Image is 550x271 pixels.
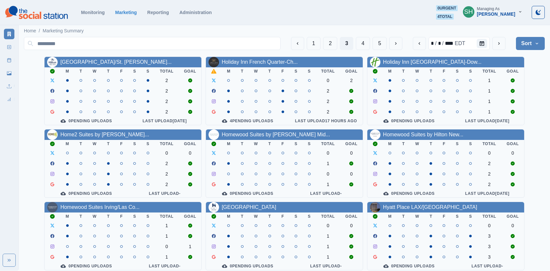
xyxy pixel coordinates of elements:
[295,118,357,124] div: Last Upload 17 hours ago
[410,212,424,220] th: W
[160,254,174,260] div: 1
[155,140,179,148] th: Total
[464,67,477,75] th: S
[179,212,201,220] th: Goal
[74,67,87,75] th: T
[60,140,74,148] th: M
[302,140,316,148] th: S
[454,40,466,47] div: time zone
[249,212,263,220] th: W
[477,212,502,220] th: Total
[430,40,434,47] div: month
[209,57,219,67] img: 417587648302327
[236,212,249,220] th: T
[321,244,335,249] div: 1
[222,204,276,210] a: [GEOGRAPHIC_DATA]
[410,140,424,148] th: W
[321,182,335,187] div: 1
[289,212,303,220] th: S
[4,29,14,39] a: Marketing Summary
[483,88,496,93] div: 1
[516,37,545,50] button: Sort
[370,129,380,140] img: 1123959837713348
[383,67,397,75] th: M
[321,88,335,93] div: 2
[373,118,446,124] div: 0 Pending Uploads
[456,263,519,269] div: Last Upload -
[133,263,196,269] div: Last Upload -
[477,11,515,17] div: [PERSON_NAME]
[397,212,410,220] th: T
[160,244,174,249] div: 0
[115,212,128,220] th: F
[50,191,123,196] div: 0 Pending Uploads
[43,27,83,34] a: Marketing Summary
[321,161,335,166] div: 1
[102,140,115,148] th: T
[47,129,58,140] img: 140164099185853
[483,78,496,83] div: 1
[507,223,519,228] div: 0
[276,140,289,148] th: F
[222,212,236,220] th: M
[133,191,196,196] div: Last Upload -
[160,233,174,239] div: 1
[160,109,174,114] div: 2
[147,10,169,15] a: Reporting
[141,140,155,148] th: S
[24,27,36,34] a: Home
[389,37,402,50] button: Next Media
[340,140,363,148] th: Goal
[464,4,473,20] div: Sara Haas
[477,39,487,48] button: Calendar
[211,118,284,124] div: 4 Pending Uploads
[160,150,174,156] div: 0
[373,191,446,196] div: 0 Pending Uploads
[222,140,236,148] th: M
[340,67,363,75] th: Goal
[211,191,284,196] div: 0 Pending Uploads
[295,263,357,269] div: Last Upload -
[74,212,87,220] th: T
[413,37,426,50] button: previous
[133,118,196,124] div: Last Upload [DATE]
[4,42,14,52] a: New Post
[249,67,263,75] th: W
[450,67,464,75] th: S
[345,171,357,177] div: 0
[3,254,16,267] button: Expand
[263,140,276,148] th: T
[74,140,87,148] th: T
[302,67,316,75] th: S
[291,37,304,50] button: Previous
[456,118,519,124] div: Last Upload [DATE]
[179,140,201,148] th: Goal
[289,140,303,148] th: S
[456,191,519,196] div: Last Upload [DATE]
[444,40,454,47] div: year
[222,59,298,65] a: Holiday Inn French Quarter-Ch...
[502,67,524,75] th: Goal
[383,204,477,210] a: Hyatt Place LAX/[GEOGRAPHIC_DATA]
[184,150,196,156] div: 0
[434,40,437,47] div: /
[507,150,519,156] div: 0
[115,67,128,75] th: F
[464,140,477,148] th: S
[160,223,174,228] div: 1
[211,263,284,269] div: 0 Pending Uploads
[502,140,524,148] th: Goal
[128,140,141,148] th: S
[316,212,340,220] th: Total
[340,212,363,220] th: Goal
[321,99,335,104] div: 2
[302,212,316,220] th: S
[263,67,276,75] th: T
[373,263,446,269] div: 0 Pending Uploads
[179,10,212,15] a: Administration
[160,171,174,177] div: 2
[323,37,337,50] button: Page 2
[437,67,450,75] th: F
[492,37,505,50] button: next
[437,140,450,148] th: F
